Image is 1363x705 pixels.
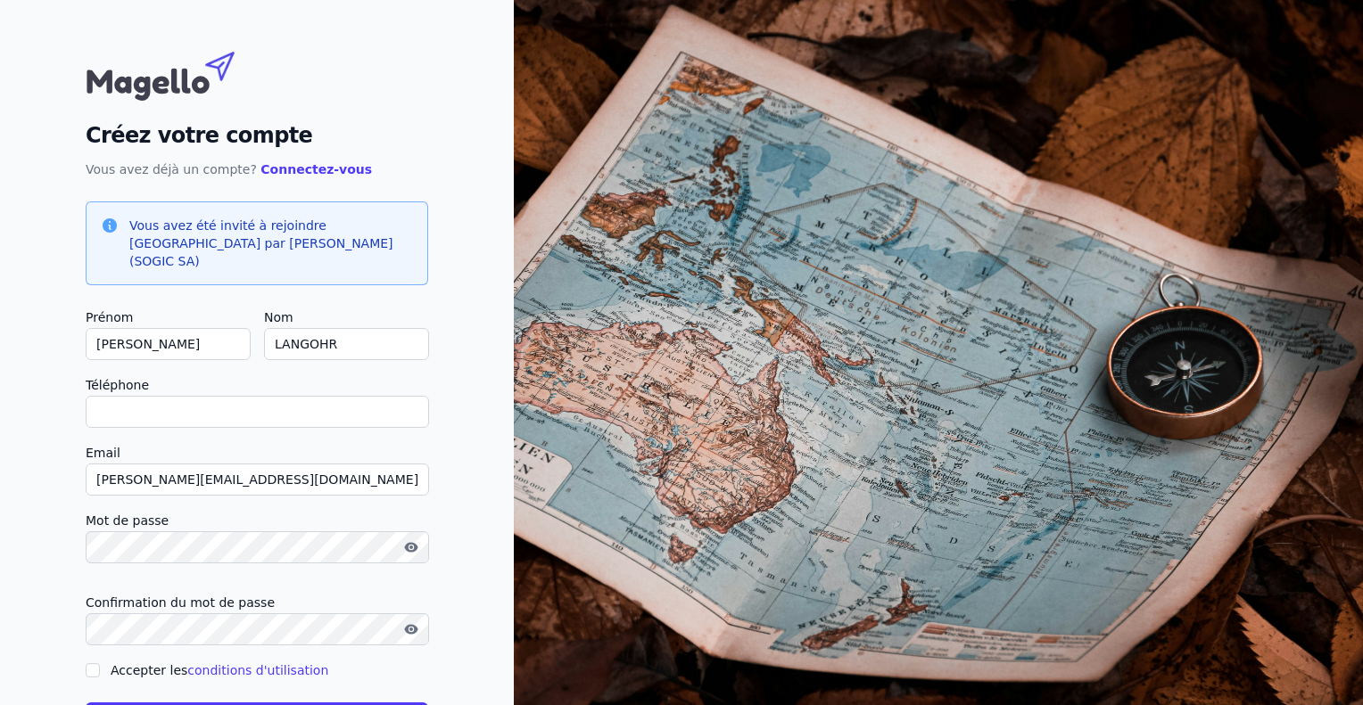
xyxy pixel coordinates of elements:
a: conditions d'utilisation [187,663,328,677]
label: Accepter les [111,663,328,677]
h2: Créez votre compte [86,119,428,152]
h3: Vous avez été invité à rejoindre [GEOGRAPHIC_DATA] par [PERSON_NAME] (SOGIC SA) [129,217,413,270]
label: Prénom [86,307,250,328]
p: Vous avez déjà un compte? [86,159,428,180]
img: Magello [86,43,273,105]
label: Nom [264,307,428,328]
label: Confirmation du mot de passe [86,592,428,613]
label: Email [86,442,428,463]
label: Téléphone [86,374,428,396]
a: Connectez-vous [260,162,372,176]
label: Mot de passe [86,510,428,531]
